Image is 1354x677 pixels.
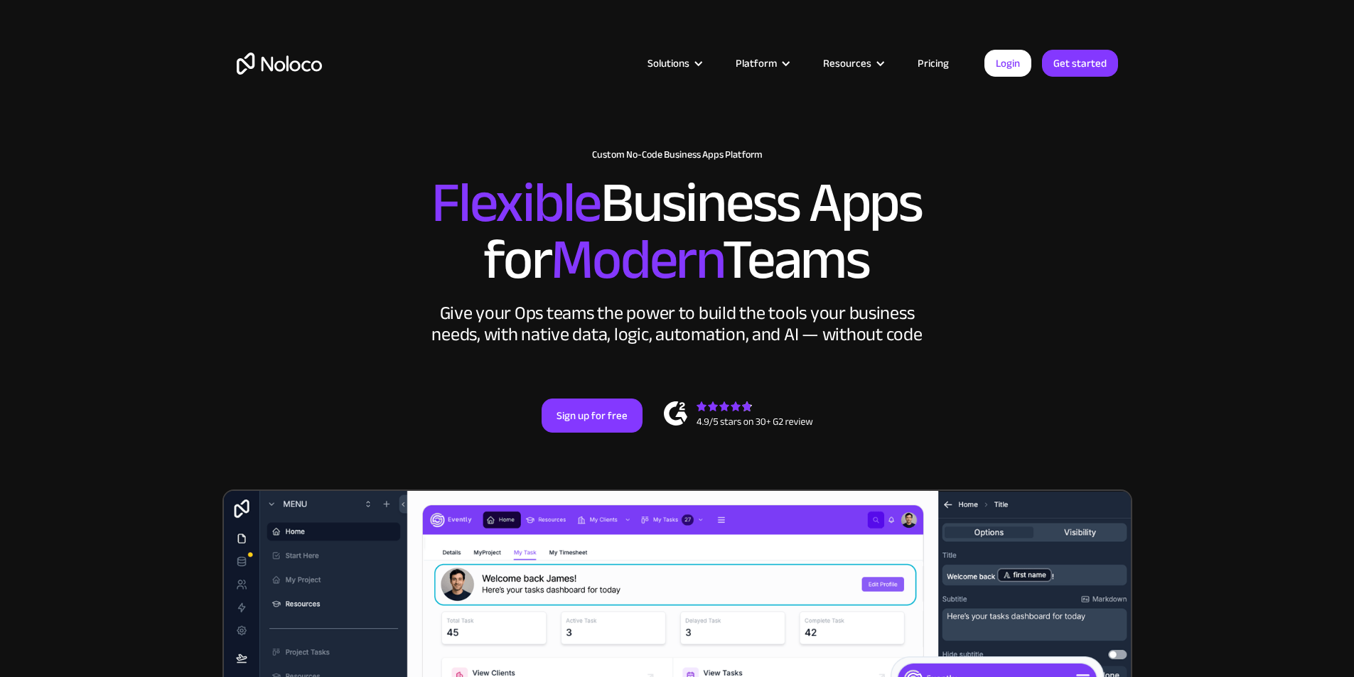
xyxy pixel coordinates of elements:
[736,54,777,72] div: Platform
[984,50,1031,77] a: Login
[648,54,689,72] div: Solutions
[429,303,926,345] div: Give your Ops teams the power to build the tools your business needs, with native data, logic, au...
[237,53,322,75] a: home
[542,399,643,433] a: Sign up for free
[551,207,722,313] span: Modern
[1042,50,1118,77] a: Get started
[805,54,900,72] div: Resources
[718,54,805,72] div: Platform
[823,54,871,72] div: Resources
[237,175,1118,288] h2: Business Apps for Teams
[237,149,1118,161] h1: Custom No-Code Business Apps Platform
[630,54,718,72] div: Solutions
[900,54,967,72] a: Pricing
[431,150,601,256] span: Flexible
